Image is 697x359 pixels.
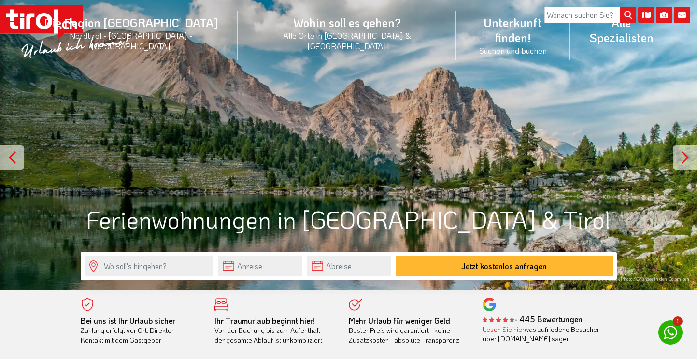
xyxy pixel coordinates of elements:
[456,4,569,66] a: Unterkunft finden!Suchen und buchen
[674,7,690,23] i: Kontakt
[638,7,654,23] i: Karte öffnen
[483,314,583,324] b: - 445 Bewertungen
[570,4,673,56] a: Alle Spezialisten
[396,256,613,276] button: Jetzt kostenlos anfragen
[658,320,683,345] a: 1
[544,7,636,23] input: Wonach suchen Sie?
[483,325,602,344] div: was zufriedene Besucher über [DOMAIN_NAME] sagen
[24,4,238,62] a: Die Region [GEOGRAPHIC_DATA]Nordtirol - [GEOGRAPHIC_DATA] - [GEOGRAPHIC_DATA]
[36,30,226,51] small: Nordtirol - [GEOGRAPHIC_DATA] - [GEOGRAPHIC_DATA]
[349,316,469,345] div: Bester Preis wird garantiert - keine Zusatzkosten - absolute Transparenz
[656,7,672,23] i: Fotogalerie
[214,316,334,345] div: Von der Buchung bis zum Aufenthalt, der gesamte Ablauf ist unkompliziert
[307,256,391,276] input: Abreise
[214,316,315,326] b: Ihr Traumurlaub beginnt hier!
[349,316,450,326] b: Mehr Urlaub für weniger Geld
[249,30,444,51] small: Alle Orte in [GEOGRAPHIC_DATA] & [GEOGRAPHIC_DATA]
[81,316,175,326] b: Bei uns ist Ihr Urlaub sicher
[81,316,200,345] div: Zahlung erfolgt vor Ort. Direkter Kontakt mit dem Gastgeber
[468,45,558,56] small: Suchen und buchen
[85,256,213,276] input: Wo soll's hingehen?
[483,325,525,334] a: Lesen Sie hier
[218,256,302,276] input: Anreise
[81,206,617,232] h1: Ferienwohnungen in [GEOGRAPHIC_DATA] & Tirol
[673,316,683,326] span: 1
[238,4,456,62] a: Wohin soll es gehen?Alle Orte in [GEOGRAPHIC_DATA] & [GEOGRAPHIC_DATA]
